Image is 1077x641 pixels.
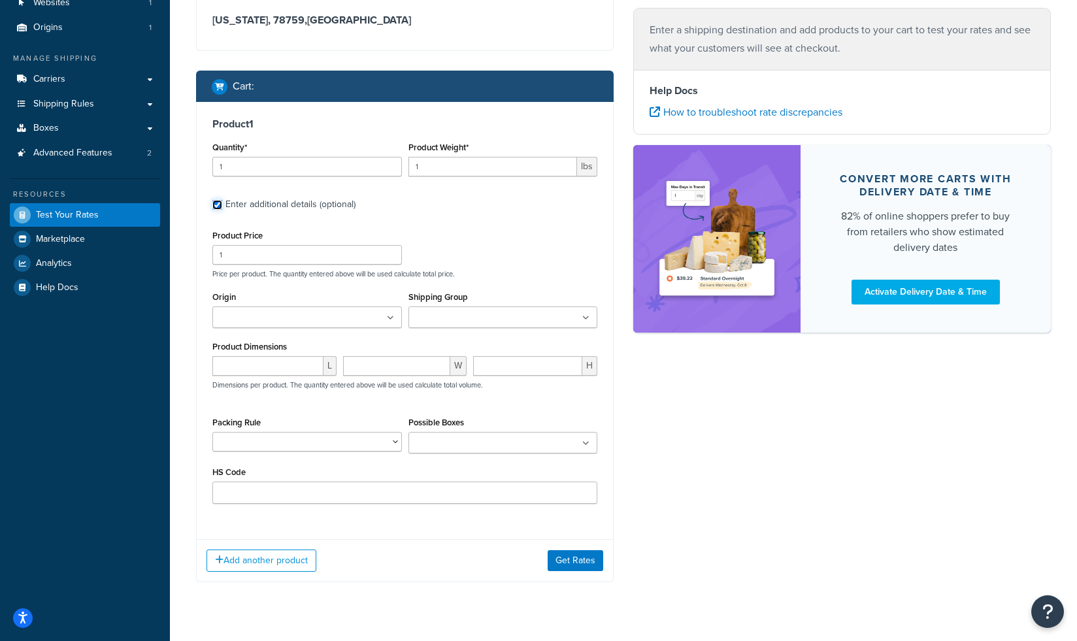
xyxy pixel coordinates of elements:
[212,118,597,131] h3: Product 1
[10,53,160,64] div: Manage Shipping
[212,467,246,477] label: HS Code
[147,148,152,159] span: 2
[10,189,160,200] div: Resources
[212,342,287,352] label: Product Dimensions
[207,550,316,572] button: Add another product
[36,210,99,221] span: Test Your Rates
[450,356,467,376] span: W
[33,74,65,85] span: Carriers
[212,14,597,27] h3: [US_STATE], 78759 , [GEOGRAPHIC_DATA]
[33,123,59,134] span: Boxes
[10,227,160,251] a: Marketplace
[36,282,78,293] span: Help Docs
[10,203,160,227] a: Test Your Rates
[10,276,160,299] a: Help Docs
[650,21,1035,58] p: Enter a shipping destination and add products to your cart to test your rates and see what your c...
[212,142,247,152] label: Quantity*
[233,80,254,92] h2: Cart :
[209,380,483,389] p: Dimensions per product. The quantity entered above will be used calculate total volume.
[548,550,603,571] button: Get Rates
[33,148,112,159] span: Advanced Features
[408,418,464,427] label: Possible Boxes
[10,16,160,40] a: Origins1
[582,356,597,376] span: H
[10,252,160,275] a: Analytics
[33,99,94,110] span: Shipping Rules
[832,173,1019,199] div: Convert more carts with delivery date & time
[36,258,72,269] span: Analytics
[10,16,160,40] li: Origins
[832,208,1019,255] div: 82% of online shoppers prefer to buy from retailers who show estimated delivery dates
[33,22,63,33] span: Origins
[1031,595,1064,628] button: Open Resource Center
[650,83,1035,99] h4: Help Docs
[10,116,160,140] a: Boxes
[10,92,160,116] a: Shipping Rules
[209,269,601,278] p: Price per product. The quantity entered above will be used calculate total price.
[408,292,468,302] label: Shipping Group
[212,157,402,176] input: 0
[36,234,85,245] span: Marketplace
[577,157,597,176] span: lbs
[323,356,337,376] span: L
[650,105,842,120] a: How to troubleshoot rate discrepancies
[212,231,263,240] label: Product Price
[10,141,160,165] li: Advanced Features
[408,142,469,152] label: Product Weight*
[10,141,160,165] a: Advanced Features2
[212,418,261,427] label: Packing Rule
[852,280,1000,304] a: Activate Delivery Date & Time
[653,165,781,312] img: feature-image-ddt-36eae7f7280da8017bfb280eaccd9c446f90b1fe08728e4019434db127062ab4.png
[408,157,578,176] input: 0.00
[10,67,160,91] a: Carriers
[149,22,152,33] span: 1
[212,292,236,302] label: Origin
[212,200,222,210] input: Enter additional details (optional)
[225,195,356,214] div: Enter additional details (optional)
